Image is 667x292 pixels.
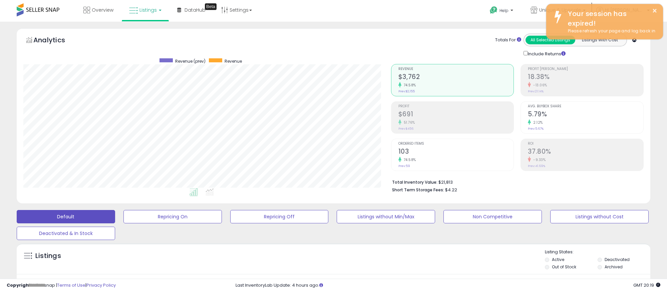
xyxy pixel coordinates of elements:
li: $21,813 [392,178,639,186]
span: Overview [92,7,113,13]
small: 74.58% [401,83,416,88]
small: Prev: 41.69% [528,164,545,168]
h2: 18.38% [528,73,643,82]
div: Last InventoryLab Update: 4 hours ago. [236,282,660,289]
b: Short Term Storage Fees: [392,187,444,193]
span: Revenue [398,67,514,71]
small: -13.06% [531,83,547,88]
div: Tooltip anchor [205,3,217,10]
label: Archived [605,264,623,270]
button: × [652,7,657,15]
i: Get Help [489,6,498,14]
div: Please refresh your page and log back in [563,28,658,34]
button: Listings without Min/Max [337,210,435,223]
span: Revenue (prev) [175,58,206,64]
label: Out of Stock [552,264,576,270]
small: 51.76% [401,120,415,125]
span: Revenue [225,58,242,64]
span: Avg. Buybox Share [528,105,643,108]
a: Help [484,1,520,22]
h5: Analytics [33,35,78,46]
p: Listing States: [545,249,650,255]
h2: 103 [398,148,514,157]
h5: Listings [35,251,61,261]
button: Deactivated & In Stock [17,227,115,240]
small: Prev: $456 [398,127,413,131]
div: Your session has expired! [563,9,658,28]
strong: Copyright [7,282,31,288]
div: seller snap | | [7,282,116,289]
h2: 37.80% [528,148,643,157]
small: 74.58% [401,157,416,162]
button: Repricing On [123,210,222,223]
span: ROI [528,142,643,146]
span: 2025-09-9 20:19 GMT [633,282,660,288]
button: Repricing Off [230,210,329,223]
small: Prev: $2,155 [398,89,415,93]
h2: $691 [398,110,514,119]
div: Include Returns [519,50,574,57]
h2: $3,762 [398,73,514,82]
button: Non Competitive [443,210,542,223]
h2: 5.79% [528,110,643,119]
small: -9.33% [531,157,546,162]
button: Default [17,210,115,223]
label: Active [552,257,564,262]
span: Unique & Upscale [539,7,581,13]
span: Listings [139,7,157,13]
span: $4.22 [445,187,457,193]
label: Deactivated [605,257,630,262]
span: Help [499,8,509,13]
small: 2.12% [531,120,543,125]
span: Ordered Items [398,142,514,146]
span: Profit [398,105,514,108]
span: Profit [PERSON_NAME] [528,67,643,71]
small: Prev: 59 [398,164,410,168]
div: Totals For [495,37,521,43]
button: All Selected Listings [526,36,575,44]
small: Prev: 21.14% [528,89,544,93]
span: DataHub [185,7,206,13]
small: Prev: 5.67% [528,127,544,131]
button: Listings With Cost [575,36,625,44]
button: Listings without Cost [550,210,649,223]
b: Total Inventory Value: [392,179,437,185]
